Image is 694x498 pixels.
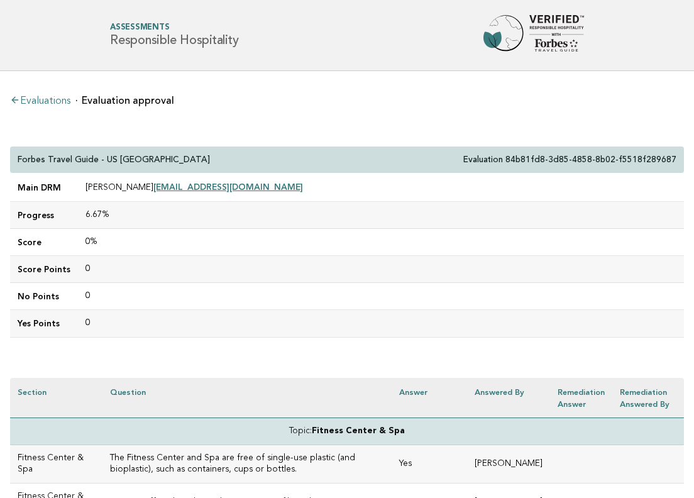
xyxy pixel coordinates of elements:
td: 6.67% [78,202,684,229]
span: Assessments [110,24,238,32]
img: Forbes Travel Guide [483,15,584,55]
td: Yes Points [10,310,78,337]
td: 0 [78,310,684,337]
td: Topic: [10,418,684,445]
th: Answered by [467,378,550,418]
h1: Responsible Hospitality [110,24,238,47]
p: Forbes Travel Guide - US [GEOGRAPHIC_DATA] [18,154,210,165]
td: 0% [78,229,684,256]
td: 0 [78,256,684,283]
td: No Points [10,283,78,310]
td: Yes [392,445,467,484]
th: Section [10,378,102,418]
li: Evaluation approval [75,96,174,106]
td: Fitness Center & Spa [10,445,102,484]
a: Evaluations [10,96,70,106]
a: [EMAIL_ADDRESS][DOMAIN_NAME] [153,182,303,192]
th: Remediation Answer [550,378,612,418]
td: [PERSON_NAME] [78,174,684,202]
td: Progress [10,202,78,229]
td: Score Points [10,256,78,283]
td: [PERSON_NAME] [467,445,550,484]
p: Evaluation 84b81fd8-3d85-4858-8b02-f5518f289687 [463,154,676,165]
td: 0 [78,283,684,310]
h3: The Fitness Center and Spa are free of single-use plastic (and bioplastic), such as containers, c... [110,453,384,475]
th: Question [102,378,392,418]
th: Remediation Answered by [612,378,684,418]
td: Main DRM [10,174,78,202]
th: Answer [392,378,467,418]
td: Score [10,229,78,256]
strong: Fitness Center & Spa [312,427,405,435]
